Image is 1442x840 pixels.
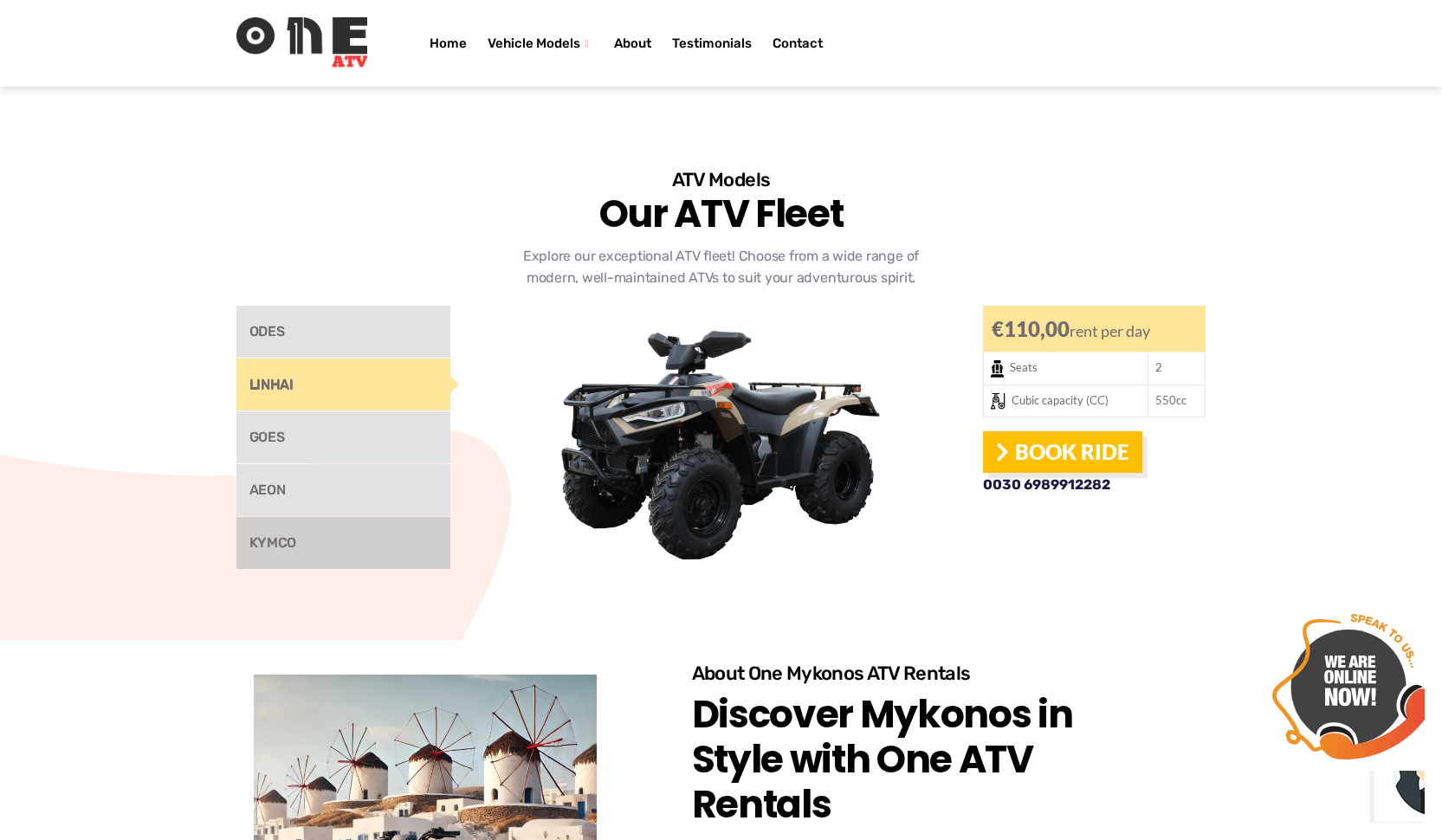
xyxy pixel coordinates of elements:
a: 0030 6989912282 [983,474,1110,496]
h3: ATV Models [514,168,929,191]
a: Testimonials [662,9,762,78]
img: Cubic capacity (CC) [991,393,1006,410]
a: KYMCO [236,517,451,569]
a: Book Ride [983,431,1142,473]
a: ODES [236,306,451,358]
td: 550cc [1148,384,1205,417]
p: Explore our exceptional ATV fleet! Choose from a wide range of modern, well-maintained ATVs to su... [514,245,929,288]
a: Home [419,9,477,78]
img: Chat attention grabber [7,7,166,152]
img: Seats [991,360,1004,378]
a: Contact [762,9,833,78]
a: GOES [236,411,451,463]
h3: About One Mykonos ATV Rentals [692,662,1128,685]
span: 0030 6989912282 [983,476,1110,493]
iframe: chat widget [1265,607,1425,766]
h2: Our ATV Fleet [514,191,929,236]
td: 2 [1148,352,1205,384]
h2: Discover Mykonos in Style with One ATV Rentals [692,692,1128,827]
img: LINHAI [485,306,957,572]
span: rent per day [1070,321,1150,340]
td: Cubic capacity (CC) [984,384,1148,417]
a: About [604,9,662,78]
iframe: chat widget [1369,771,1425,823]
a: AEON [236,464,451,516]
a: Vehicle Models [477,9,604,78]
div: €110,00 [983,306,1206,352]
td: Seats [984,352,1148,384]
a: LINHAI [236,359,451,410]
